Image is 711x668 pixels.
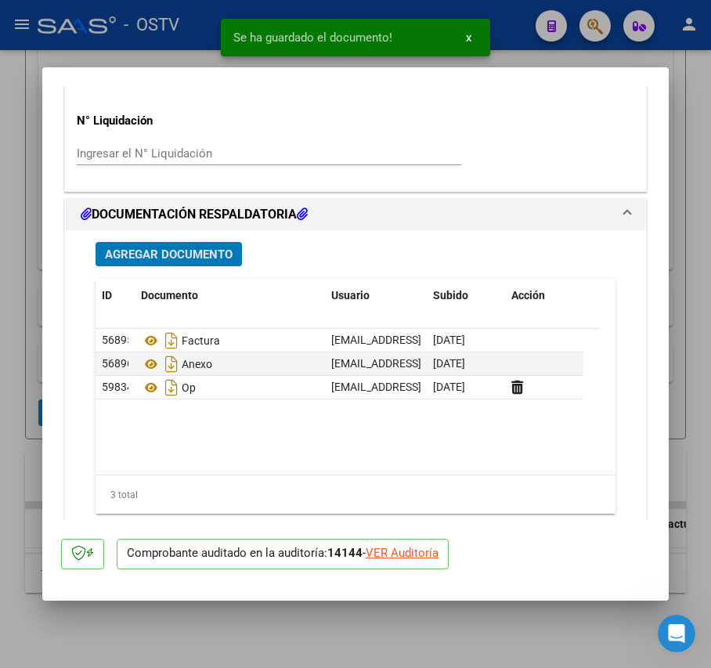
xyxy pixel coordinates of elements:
div: DOCUMENTACIÓN RESPALDATORIA [65,230,646,576]
i: Descargar documento [161,328,182,353]
datatable-header-cell: Subido [427,279,505,312]
button: x [453,23,484,52]
div: VER Auditoría [366,544,439,562]
h1: DOCUMENTACIÓN RESPALDATORIA [81,205,308,224]
span: [EMAIL_ADDRESS][DOMAIN_NAME] - [GEOGRAPHIC_DATA] [331,334,619,346]
datatable-header-cell: Documento [135,279,325,312]
span: ID [102,289,112,302]
div: 3 total [96,475,615,515]
span: [EMAIL_ADDRESS][DOMAIN_NAME] - [GEOGRAPHIC_DATA] [331,357,619,370]
iframe: Intercom live chat [658,615,695,652]
span: Documento [141,289,198,302]
span: [DATE] [433,357,465,370]
span: x [466,31,471,45]
span: [EMAIL_ADDRESS][DOMAIN_NAME] - [PERSON_NAME] [331,381,597,393]
span: Acción [511,289,545,302]
span: 56895 [102,334,133,346]
i: Descargar documento [161,375,182,400]
p: N° Liquidación [77,112,244,130]
span: Se ha guardado el documento! [233,30,392,45]
span: Factura [141,334,220,347]
i: Descargar documento [161,352,182,377]
p: Comprobante auditado en la auditoría: - [117,539,449,569]
span: [DATE] [433,381,465,393]
span: Agregar Documento [105,247,233,262]
span: Anexo [141,358,212,370]
span: Op [141,381,196,394]
datatable-header-cell: Acción [505,279,583,312]
span: Subido [433,289,468,302]
strong: 14144 [327,546,363,560]
button: Agregar Documento [96,242,242,266]
span: 56896 [102,357,133,370]
span: 59834 [102,381,133,393]
datatable-header-cell: Usuario [325,279,427,312]
mat-expansion-panel-header: DOCUMENTACIÓN RESPALDATORIA [65,199,646,230]
span: [DATE] [433,334,465,346]
datatable-header-cell: ID [96,279,135,312]
span: Usuario [331,289,370,302]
